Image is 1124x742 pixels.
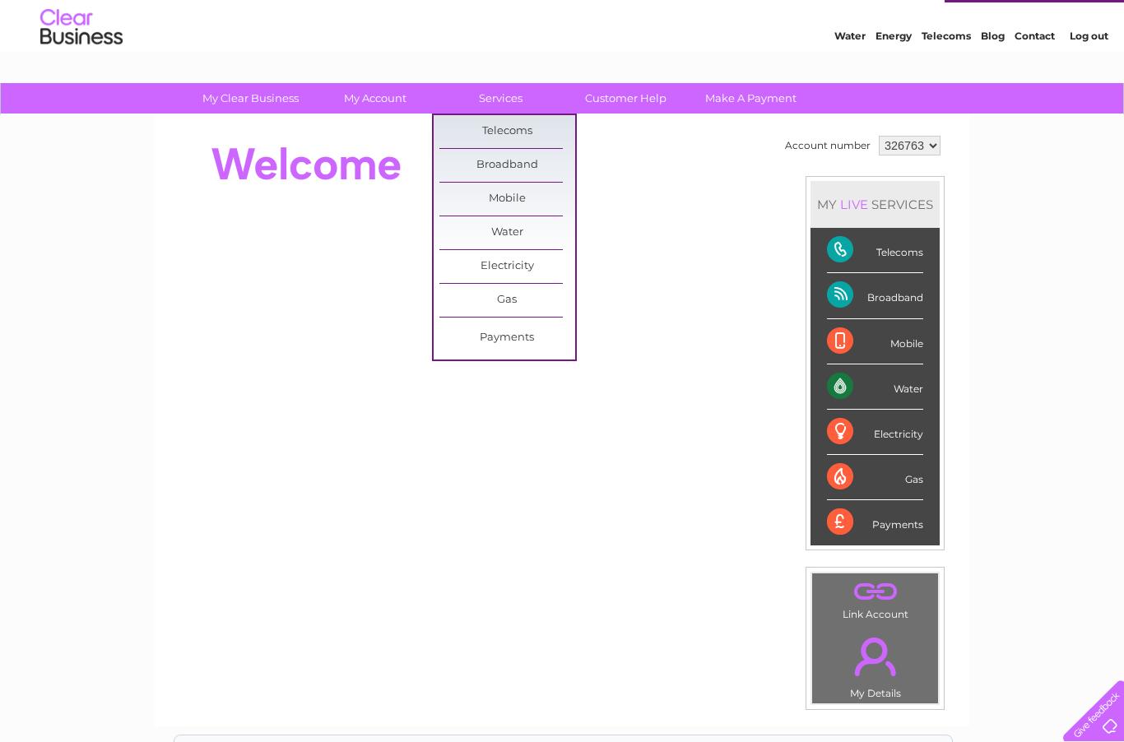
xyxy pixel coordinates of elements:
[39,43,123,93] img: logo.png
[814,8,927,29] a: 0333 014 3131
[183,83,318,114] a: My Clear Business
[439,115,575,148] a: Telecoms
[827,273,923,318] div: Broadband
[439,149,575,182] a: Broadband
[811,573,939,624] td: Link Account
[837,197,871,212] div: LIVE
[781,132,875,160] td: Account number
[308,83,444,114] a: My Account
[810,181,940,228] div: MY SERVICES
[683,83,819,114] a: Make A Payment
[439,284,575,317] a: Gas
[827,228,923,273] div: Telecoms
[922,70,971,82] a: Telecoms
[827,455,923,500] div: Gas
[439,216,575,249] a: Water
[558,83,694,114] a: Customer Help
[174,9,952,80] div: Clear Business is a trading name of Verastar Limited (registered in [GEOGRAPHIC_DATA] No. 3667643...
[827,410,923,455] div: Electricity
[876,70,912,82] a: Energy
[834,70,866,82] a: Water
[439,322,575,355] a: Payments
[439,250,575,283] a: Electricity
[827,364,923,410] div: Water
[981,70,1005,82] a: Blog
[1070,70,1108,82] a: Log out
[1015,70,1055,82] a: Contact
[816,628,934,685] a: .
[827,500,923,545] div: Payments
[811,624,939,704] td: My Details
[827,319,923,364] div: Mobile
[433,83,569,114] a: Services
[816,577,934,606] a: .
[439,183,575,216] a: Mobile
